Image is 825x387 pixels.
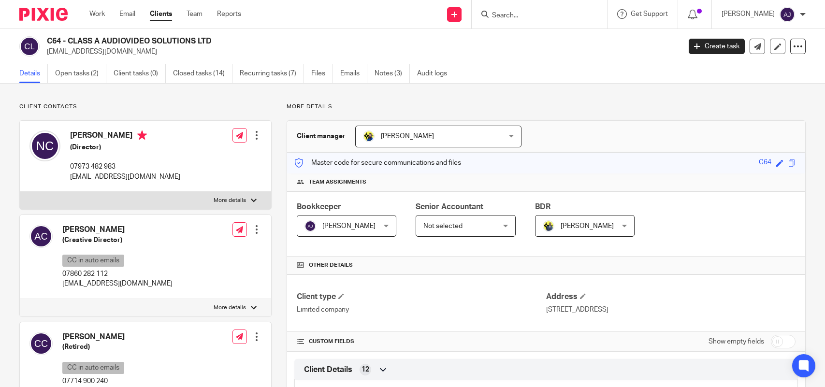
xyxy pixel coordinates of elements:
a: Closed tasks (14) [173,64,232,83]
h3: Client manager [297,131,346,141]
h2: C64 - CLASS A AUDIOVIDEO SOLUTIONS LTD [47,36,549,46]
p: 07714 900 240 [62,376,173,386]
a: Recurring tasks (7) [240,64,304,83]
p: [EMAIL_ADDRESS][DOMAIN_NAME] [47,47,674,57]
span: [PERSON_NAME] [381,133,434,140]
a: Reports [217,9,241,19]
a: Team [187,9,203,19]
span: Bookkeeper [297,203,341,211]
a: Files [311,64,333,83]
p: [PERSON_NAME] [722,9,775,19]
span: Get Support [631,11,668,17]
a: Clients [150,9,172,19]
label: Show empty fields [709,337,764,346]
p: 07860 282 112 [62,269,173,279]
p: [EMAIL_ADDRESS][DOMAIN_NAME] [62,279,173,288]
p: CC in auto emails [62,255,124,267]
h5: (Creative Director) [62,235,173,245]
span: Client Details [304,365,352,375]
img: svg%3E [29,130,60,161]
a: Email [119,9,135,19]
h4: Address [546,292,796,302]
h4: [PERSON_NAME] [62,332,173,342]
p: More details [214,304,246,312]
a: Client tasks (0) [114,64,166,83]
h4: [PERSON_NAME] [70,130,180,143]
span: 12 [362,365,369,374]
p: More details [214,197,246,204]
img: svg%3E [780,7,795,22]
a: Audit logs [417,64,454,83]
a: Open tasks (2) [55,64,106,83]
img: svg%3E [304,220,316,232]
img: Pixie [19,8,68,21]
p: Limited company [297,305,546,315]
span: Senior Accountant [416,203,483,211]
h5: (Director) [70,143,180,152]
img: svg%3E [19,36,40,57]
p: CC in auto emails [62,362,124,374]
a: Work [89,9,105,19]
a: Create task [689,39,745,54]
input: Search [491,12,578,20]
img: svg%3E [29,332,53,355]
img: Bobo-Starbridge%201.jpg [363,130,375,142]
p: [STREET_ADDRESS] [546,305,796,315]
span: Other details [309,261,353,269]
span: Not selected [423,223,463,229]
p: More details [287,103,806,111]
img: Dennis-Starbridge.jpg [543,220,554,232]
a: Emails [340,64,367,83]
p: Master code for secure communications and files [294,158,461,168]
h4: CUSTOM FIELDS [297,338,546,345]
h4: [PERSON_NAME] [62,225,173,235]
p: 07973 482 983 [70,162,180,172]
span: BDR [535,203,550,211]
span: [PERSON_NAME] [561,223,614,229]
span: [PERSON_NAME] [322,223,376,229]
img: svg%3E [29,225,53,248]
p: Client contacts [19,103,272,111]
h5: (Retired) [62,342,173,352]
div: C64 [759,158,771,169]
i: Primary [137,130,147,140]
span: Team assignments [309,178,366,186]
a: Details [19,64,48,83]
p: [EMAIL_ADDRESS][DOMAIN_NAME] [70,172,180,182]
h4: Client type [297,292,546,302]
a: Notes (3) [375,64,410,83]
